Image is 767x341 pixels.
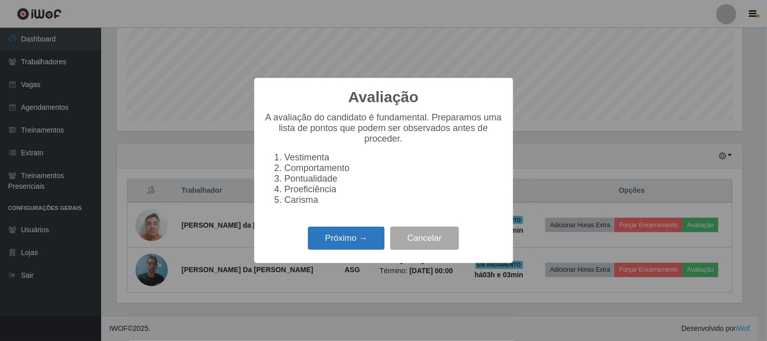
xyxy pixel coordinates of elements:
[285,152,503,163] li: Vestimenta
[308,227,385,250] button: Próximo →
[285,163,503,174] li: Comportamento
[285,195,503,205] li: Carisma
[390,227,459,250] button: Cancelar
[264,112,503,144] p: A avaliação do candidato é fundamental. Preparamos uma lista de pontos que podem ser observados a...
[285,184,503,195] li: Proeficiência
[285,174,503,184] li: Pontualidade
[348,88,419,106] h2: Avaliação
